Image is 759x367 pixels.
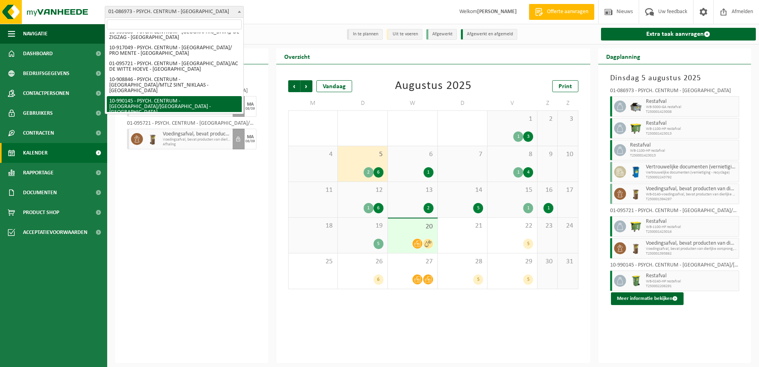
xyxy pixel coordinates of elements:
span: 15 [491,186,533,195]
div: 5 [473,274,483,285]
img: WB-1100-HPE-GN-50 [630,122,642,134]
div: 01-095721 - PSYCH. CENTRUM - [GEOGRAPHIC_DATA]/AC DE WITTE HOEVE - [GEOGRAPHIC_DATA] [610,208,740,216]
a: Offerte aanvragen [529,4,594,20]
td: D [338,96,388,110]
span: 12 [342,186,383,195]
div: 5 [374,239,383,249]
div: 5 [523,239,533,249]
span: Vertrouwelijke documenten (vernietiging - recyclage) [646,170,737,175]
span: Restafval [646,120,737,127]
div: 5 [473,203,483,213]
span: 29 [491,257,533,266]
span: 21 [442,222,484,230]
li: Uit te voeren [387,29,422,40]
span: Voedingsafval, bevat producten van dierlijke oorsprong, onve [163,137,231,142]
span: Print [559,83,572,90]
div: 1 [513,131,523,142]
img: WB-0240-HPE-BE-09 [630,166,642,178]
div: 01-086973 - PSYCH. CENTRUM - [GEOGRAPHIC_DATA] [610,88,740,96]
div: 1 [424,167,433,178]
span: 17 [562,186,574,195]
span: Voedingsafval, bevat producten van dierlijke oorsprong, onverpakt, categorie 3 [646,186,737,192]
span: Vorige [288,80,300,92]
span: Vertrouwelijke documenten (vernietiging - recyclage) [646,164,737,170]
div: 1 [364,203,374,213]
span: WB-5000-GA restafval [646,105,737,110]
span: Bedrijfsgegevens [23,64,69,83]
img: WB-0140-HPE-BN-01 [630,242,642,254]
li: 10-990145 - PSYCH. CENTRUM - [GEOGRAPHIC_DATA]/[GEOGRAPHIC_DATA] - [GEOGRAPHIC_DATA] [107,96,242,118]
img: WB-0240-HPE-GN-50 [630,275,642,287]
img: WB-0140-HPE-BN-01 [630,188,642,200]
span: T250001423016 [646,230,737,234]
span: Restafval [630,142,737,149]
td: W [388,96,438,110]
button: Meer informatie bekijken [611,292,684,305]
li: In te plannen [347,29,383,40]
span: Restafval [646,99,737,105]
td: Z [537,96,558,110]
span: Rapportage [23,163,54,183]
img: WB-5000-GAL-GY-01 [630,100,642,112]
div: 01-095721 - PSYCH. CENTRUM - [GEOGRAPHIC_DATA]/AC DE WITTE HOEVE - [GEOGRAPHIC_DATA] [127,121,256,129]
span: Navigatie [23,24,48,44]
div: 3 [523,131,533,142]
a: Extra taak aanvragen [601,28,756,41]
span: 5 [342,150,383,159]
span: Restafval [646,273,737,279]
div: 5 [523,274,533,285]
span: Contactpersonen [23,83,69,103]
span: 3 [562,115,574,124]
span: 16 [541,186,553,195]
span: 13 [392,186,433,195]
span: 14 [442,186,484,195]
span: 19 [342,222,383,230]
h3: Dinsdag 5 augustus 2025 [610,72,740,84]
span: WB-0240-HP restafval [646,279,737,284]
div: 6 [374,167,383,178]
img: WB-0140-HPE-BN-01 [147,133,159,145]
img: WB-1100-HPE-GN-50 [630,220,642,232]
span: Afhaling [163,142,231,147]
span: 01-086973 - PSYCH. CENTRUM - ST HIERONYMUS - SINT-NIKLAAS [105,6,244,18]
h2: Dagplanning [598,48,648,64]
div: 2 [424,203,433,213]
li: 10-917049 - PSYCH. CENTRUM - [GEOGRAPHIC_DATA]/ PRO MENTE - [GEOGRAPHIC_DATA] [107,43,242,59]
span: T250002243792 [646,175,737,180]
div: 10-990145 - PSYCH. CENTRUM - [GEOGRAPHIC_DATA]/[GEOGRAPHIC_DATA] - [GEOGRAPHIC_DATA] [610,263,740,270]
div: Vandaag [316,80,352,92]
span: 2 [541,115,553,124]
span: 24 [562,222,574,230]
li: Afgewerkt en afgemeld [461,29,517,40]
span: T250001423013 [646,131,737,136]
span: 6 [392,150,433,159]
div: 4 [523,167,533,178]
span: 25 [293,257,334,266]
span: 31 [562,257,574,266]
span: 26 [342,257,383,266]
div: 6 [374,203,383,213]
span: Offerte aanvragen [545,8,590,16]
span: WB-1100-HP restafval [646,225,737,230]
span: 28 [442,257,484,266]
span: Kalender [23,143,48,163]
span: 10 [562,150,574,159]
div: MA [247,135,254,139]
div: MA [247,102,254,107]
span: WB-0140-voedingsafval, bevat producten van dierlijke oors [646,192,737,197]
span: T250001423008 [646,110,737,114]
span: Voedingsafval, bevat producten van dierlijke oorsprong, onve [646,247,737,251]
li: 10-939880 - PSYCH. CENTRUM - [GEOGRAPHIC_DATA]/ DE ZIGZAG - [GEOGRAPHIC_DATA] [107,27,242,43]
div: Augustus 2025 [395,80,472,92]
span: 8 [491,150,533,159]
td: V [487,96,537,110]
li: Afgewerkt [426,29,457,40]
span: T250001393862 [646,251,737,256]
li: 10-908846 - PSYCH. CENTRUM - [GEOGRAPHIC_DATA]/MTLZ SINT_NIKLAAS - [GEOGRAPHIC_DATA] [107,75,242,96]
span: 22 [491,222,533,230]
span: 20 [392,222,433,231]
span: T250001423013 [630,153,737,158]
a: Print [552,80,578,92]
td: Z [558,96,578,110]
li: 01-095721 - PSYCH. CENTRUM - [GEOGRAPHIC_DATA]/AC DE WITTE HOEVE - [GEOGRAPHIC_DATA] [107,59,242,75]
